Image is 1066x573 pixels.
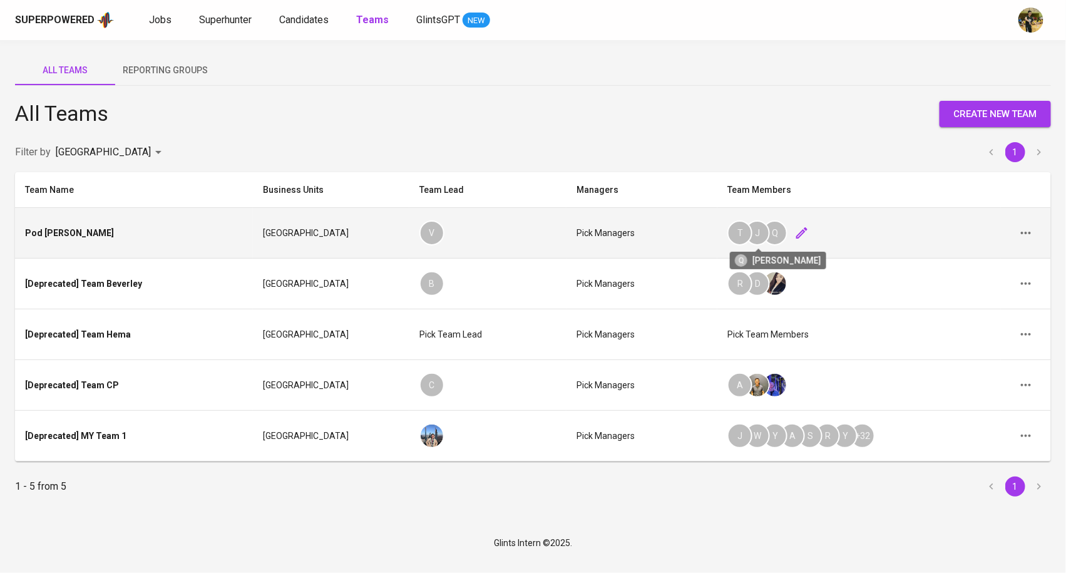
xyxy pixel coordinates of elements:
p: 1 - 5 from 5 [15,479,66,494]
a: Superpoweredapp logo [15,11,114,29]
span: Pick managers [577,380,635,390]
span: create new team [953,106,1037,122]
div: A [727,373,752,398]
span: Pick team lead [419,329,482,339]
div: [GEOGRAPHIC_DATA] [56,142,166,162]
img: filbert@glints.com [421,425,443,447]
div: D [745,271,770,296]
span: All Teams [23,63,108,78]
span: Pick managers [577,279,635,289]
td: [GEOGRAPHIC_DATA] [253,309,409,360]
th: Team Name [15,172,253,208]
a: Candidates [279,13,331,28]
a: Jobs [149,13,174,28]
div: S [797,423,823,448]
div: R [727,271,752,296]
td: [GEOGRAPHIC_DATA] [253,360,409,411]
td: [GEOGRAPHIC_DATA] [253,411,409,462]
div: [Deprecated] Team Beverley [25,277,142,290]
button: page 1 [1005,142,1025,162]
nav: pagination navigation [980,142,1051,162]
td: [GEOGRAPHIC_DATA] [253,208,409,259]
div: [Deprecated] Team CP [25,379,119,391]
span: Candidates [279,14,329,26]
div: T [727,220,752,245]
span: Superhunter [199,14,252,26]
img: elliie@glints.com [764,272,786,295]
td: [GEOGRAPHIC_DATA] [253,259,409,309]
div: B [419,271,444,296]
span: Pick managers [577,228,635,238]
span: Pick managers [577,431,635,441]
button: page 1 [1005,477,1025,497]
div: J [745,220,770,245]
div: Y [833,423,858,448]
span: NEW [463,14,490,27]
nav: pagination navigation [980,477,1051,497]
th: Business Units [253,172,409,208]
img: app logo [97,11,114,29]
button: create new team [940,101,1051,127]
div: [Deprecated] Team Hema [25,328,131,341]
div: Q [762,220,787,245]
div: J [727,423,752,448]
img: elya.azham@glints.com [764,374,786,396]
b: Teams [356,14,389,26]
span: Jobs [149,14,172,26]
div: C [419,373,444,398]
span: Pick managers [577,329,635,339]
img: yongcheng@glints.com [1018,8,1043,33]
div: R [815,423,840,448]
div: Pod [PERSON_NAME] [25,227,114,239]
div: Superpowered [15,13,95,28]
a: Superhunter [199,13,254,28]
th: Team Members [717,172,1001,208]
a: Teams [356,13,391,28]
img: yudha@glints.com [746,374,769,396]
div: V [419,220,444,245]
div: Y [762,423,787,448]
span: Reporting Groups [123,63,208,78]
div: teams tab [15,55,1051,85]
div: A [780,423,805,448]
h4: All Teams [15,101,108,127]
div: [Deprecated] MY Team 1 [25,430,126,442]
span: Pick team members [727,329,809,339]
div: W [745,423,770,448]
a: GlintsGPT NEW [416,13,490,28]
div: + 32 [850,423,875,448]
th: Managers [566,172,717,208]
span: Filter by [15,146,51,158]
span: GlintsGPT [416,14,460,26]
th: Team Lead [409,172,566,208]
